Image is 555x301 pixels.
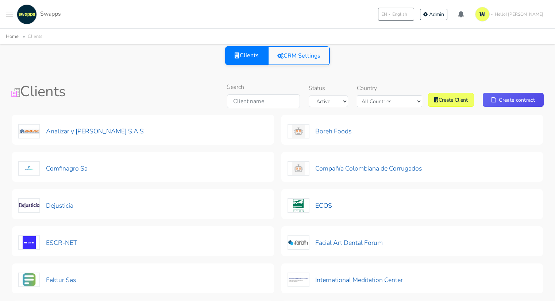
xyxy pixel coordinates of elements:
img: Analizar y Lombana S.A.S [18,124,40,138]
span: Hello! [PERSON_NAME] [495,11,543,17]
a: Admin [420,9,447,20]
button: Compañía Colombiana de Corrugados [287,161,422,176]
img: Dejusticia [18,198,40,213]
img: Clients Icon [11,88,20,97]
button: Faktur Sas [18,272,76,288]
img: isotipo-3-3e143c57.png [475,7,490,21]
a: Clients [225,46,268,65]
img: International Meditation Center [288,273,309,287]
img: swapps-linkedin-v2.jpg [17,4,37,24]
input: Client name [227,94,300,108]
a: Create Client [428,93,474,107]
img: ESCR-NET [18,235,40,250]
button: Comfinagro Sa [18,161,88,176]
span: Swapps [40,10,61,18]
li: Clients [20,32,42,41]
a: CRM Settings [268,46,330,65]
img: Faktur Sas [18,273,40,287]
div: View selector [225,46,330,65]
button: Boreh Foods [287,124,352,139]
button: Facial Art Dental Forum [287,235,383,250]
h1: Clients [11,83,181,100]
button: ECOS [287,198,332,213]
button: Dejusticia [18,198,74,213]
button: International Meditation Center [287,272,403,288]
a: Create contract [483,93,544,107]
label: Status [309,84,325,93]
span: English [392,11,407,17]
img: Comfinagro Sa [18,161,40,176]
img: Compañía Colombiana de Corrugados [288,161,309,176]
a: Home [6,33,19,40]
button: Analizar y [PERSON_NAME] S.A.S [18,124,144,139]
a: Hello! [PERSON_NAME] [472,4,549,24]
label: Search [227,83,244,91]
img: ECOS [288,198,309,213]
img: Boreh Foods [288,124,309,138]
img: Facial Art Dental Forum [288,235,309,250]
label: Country [357,84,377,93]
a: Swapps [15,4,61,24]
span: Admin [429,11,444,18]
button: ESCR-NET [18,235,77,250]
button: ENEnglish [378,8,414,21]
